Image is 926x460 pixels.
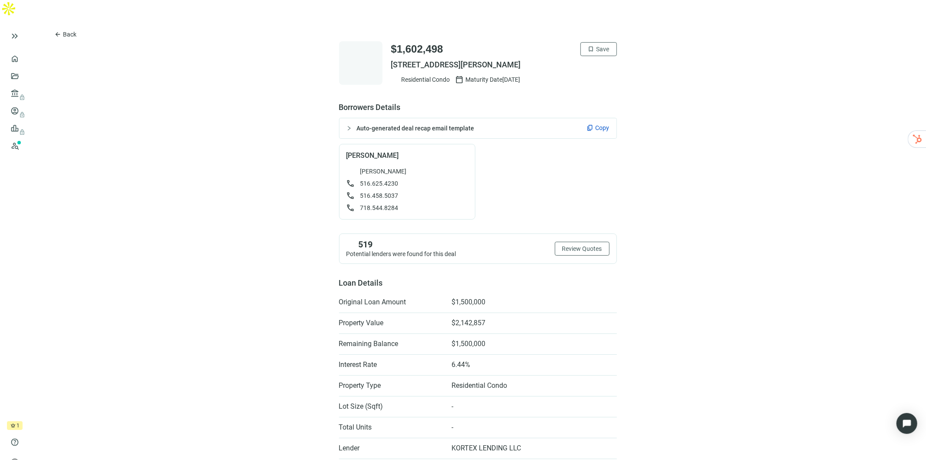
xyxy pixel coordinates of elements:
span: Original Loan Amount [339,298,443,307]
span: bookmark [588,46,595,53]
span: Review Quotes [562,245,602,252]
span: Loan Details [339,278,383,287]
span: $1,500,000 [452,298,486,307]
span: 718.544.8284 [360,204,399,211]
span: content_copy [587,124,594,131]
span: KORTEX LENDING LLC [452,444,521,453]
span: calendar_today [455,75,464,84]
span: [PERSON_NAME] [346,151,468,160]
span: call [346,179,355,188]
div: Open Intercom Messenger [896,413,917,434]
span: 6.44% [452,360,471,369]
span: Save [596,46,610,53]
span: Borrowers Details [339,102,617,113]
span: Potential lenders were found for this deal [346,250,456,257]
span: Total Units [339,423,443,432]
span: - [452,423,454,432]
span: call [346,203,355,212]
span: Residential Condo [402,75,450,84]
span: Property Type [339,381,443,390]
span: Auto-generated deal recap email template [357,125,475,132]
span: $2,142,857 [452,319,486,327]
span: [PERSON_NAME] [360,167,407,176]
span: call [346,191,355,200]
span: 519 [359,239,373,250]
span: Remaining Balance [339,340,443,348]
span: [STREET_ADDRESS][PERSON_NAME] [391,60,617,70]
span: Back [63,31,76,38]
button: bookmarkSave [580,42,617,56]
span: Copy [596,123,610,132]
span: Property Value [339,319,443,327]
span: $1,500,000 [452,340,486,348]
span: help [10,438,19,447]
button: Review Quotes [555,242,610,256]
span: 516.625.4230 [360,180,399,187]
span: $1,602,498 [391,42,443,56]
span: arrow_back [54,31,61,38]
span: collapsed [346,126,352,131]
span: Lot Size (Sqft) [339,402,443,411]
span: Lender [339,444,443,453]
span: crown [10,423,16,428]
span: 1 [16,421,20,430]
span: Maturity Date [DATE] [466,75,521,84]
div: Auto-generated deal recap email templatecontent_copyCopy [339,118,616,138]
span: - [452,402,454,411]
span: Interest Rate [339,360,443,369]
span: Residential Condo [452,381,507,390]
span: 516.458.5037 [360,192,399,199]
button: arrow_backBack [47,27,84,41]
button: keyboard_double_arrow_right [10,31,20,41]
